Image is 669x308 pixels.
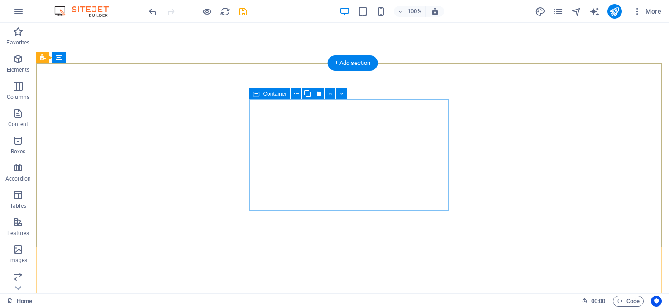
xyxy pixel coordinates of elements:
[220,6,230,17] button: reload
[147,6,158,17] button: undo
[651,296,662,307] button: Usercentrics
[148,6,158,17] i: Undo: Change text (Ctrl+Z)
[553,6,564,17] i: Pages (Ctrl+Alt+S)
[238,6,248,17] i: Save (Ctrl+S)
[220,6,230,17] i: Reload page
[591,296,605,307] span: 00 00
[589,6,600,17] button: text_generator
[535,6,546,17] button: design
[328,55,378,71] div: + Add section
[52,6,120,17] img: Editor Logo
[609,6,620,17] i: Publish
[7,230,29,237] p: Features
[607,4,622,19] button: publish
[553,6,564,17] button: pages
[11,148,26,155] p: Boxes
[617,296,640,307] span: Code
[394,6,426,17] button: 100%
[571,6,582,17] i: Navigator
[589,6,600,17] i: AI Writer
[629,4,665,19] button: More
[10,202,26,210] p: Tables
[238,6,248,17] button: save
[5,175,31,182] p: Accordion
[9,257,28,264] p: Images
[613,296,644,307] button: Code
[633,7,661,16] span: More
[6,39,29,46] p: Favorites
[597,298,599,304] span: :
[8,121,28,128] p: Content
[535,6,545,17] i: Design (Ctrl+Alt+Y)
[7,296,32,307] a: Click to cancel selection. Double-click to open Pages
[7,93,29,101] p: Columns
[7,66,30,73] p: Elements
[263,91,287,97] span: Container
[407,6,422,17] h6: 100%
[571,6,582,17] button: navigator
[582,296,606,307] h6: Session time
